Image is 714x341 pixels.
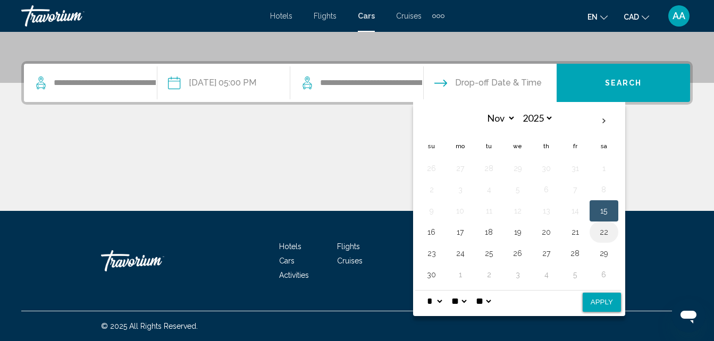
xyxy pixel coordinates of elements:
[24,64,690,102] div: Search widget
[567,267,584,282] button: Day 5
[595,225,612,240] button: Day 22
[509,246,526,261] button: Day 26
[595,182,612,197] button: Day 8
[21,5,259,27] a: Travorium
[481,225,498,240] button: Day 18
[509,225,526,240] button: Day 19
[481,246,498,261] button: Day 25
[587,13,598,21] span: en
[595,203,612,218] button: Day 15
[425,291,444,312] select: Select hour
[567,182,584,197] button: Day 7
[595,246,612,261] button: Day 29
[337,242,360,251] a: Flights
[538,246,555,261] button: Day 27
[509,203,526,218] button: Day 12
[538,161,555,176] button: Day 30
[337,257,363,265] a: Cruises
[314,12,337,20] a: Flights
[279,242,301,251] a: Hotels
[481,109,516,127] select: Select month
[452,225,469,240] button: Day 17
[481,203,498,218] button: Day 11
[452,267,469,282] button: Day 1
[396,12,422,20] a: Cruises
[538,203,555,218] button: Day 13
[423,161,440,176] button: Day 26
[423,246,440,261] button: Day 23
[270,12,292,20] a: Hotels
[168,64,256,102] button: Pickup date: Nov 15, 2025 05:00 PM
[567,225,584,240] button: Day 21
[509,161,526,176] button: Day 29
[358,12,375,20] a: Cars
[423,182,440,197] button: Day 2
[101,322,198,330] span: © 2025 All Rights Reserved.
[605,79,642,88] span: Search
[665,5,693,27] button: User Menu
[279,271,309,279] a: Activities
[279,257,295,265] a: Cars
[509,267,526,282] button: Day 3
[595,161,612,176] button: Day 1
[474,291,493,312] select: Select AM/PM
[557,64,690,102] button: Search
[567,161,584,176] button: Day 31
[432,7,444,24] button: Extra navigation items
[449,291,468,312] select: Select minute
[567,203,584,218] button: Day 14
[583,293,621,312] button: Apply
[595,267,612,282] button: Day 6
[452,161,469,176] button: Day 27
[434,64,542,102] button: Drop-off date
[452,182,469,197] button: Day 3
[673,11,685,21] span: AA
[538,225,555,240] button: Day 20
[509,182,526,197] button: Day 5
[481,267,498,282] button: Day 2
[423,203,440,218] button: Day 9
[423,225,440,240] button: Day 16
[590,109,618,133] button: Next month
[452,246,469,261] button: Day 24
[538,267,555,282] button: Day 4
[538,182,555,197] button: Day 6
[567,246,584,261] button: Day 28
[423,267,440,282] button: Day 30
[101,245,207,277] a: Travorium
[587,9,608,24] button: Change language
[519,109,553,127] select: Select year
[671,299,705,333] iframe: Button to launch messaging window
[452,203,469,218] button: Day 10
[624,9,649,24] button: Change currency
[624,13,639,21] span: CAD
[481,161,498,176] button: Day 28
[481,182,498,197] button: Day 4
